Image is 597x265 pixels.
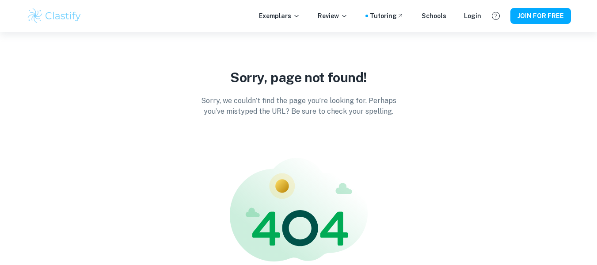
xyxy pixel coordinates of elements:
a: Schools [422,11,446,21]
p: Sorry, page not found! [200,68,397,88]
p: Sorry, we couldn’t find the page you’re looking for. Perhaps you’ve mistyped the URL? Be sure to ... [193,96,405,117]
button: Help and Feedback [488,8,503,23]
a: Tutoring [370,11,404,21]
img: Clastify logo [27,7,83,25]
p: Exemplars [259,11,300,21]
p: Review [318,11,348,21]
a: Login [464,11,481,21]
button: JOIN FOR FREE [510,8,571,24]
